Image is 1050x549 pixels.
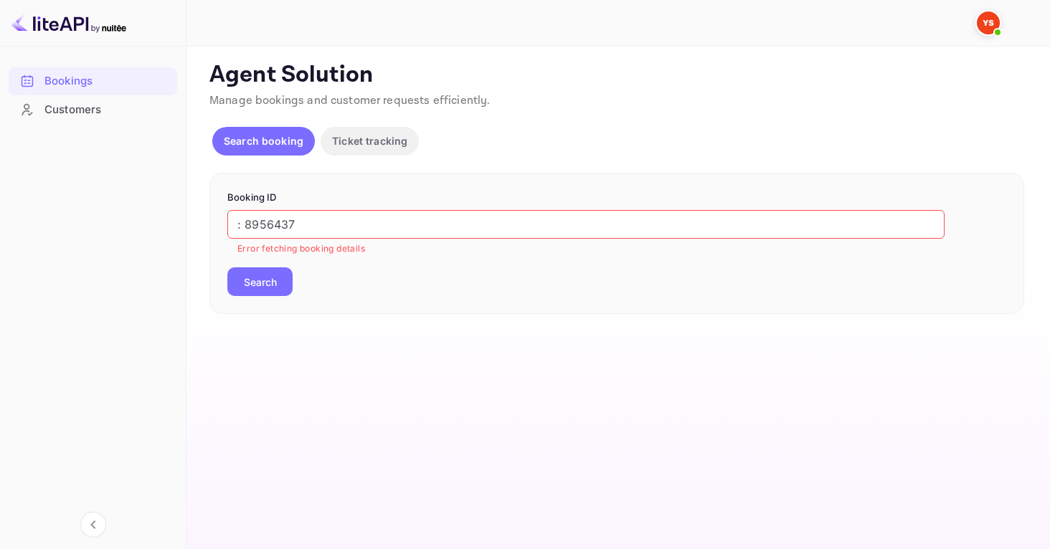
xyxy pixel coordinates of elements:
[9,67,177,95] div: Bookings
[9,96,177,124] div: Customers
[44,102,170,118] div: Customers
[227,191,1006,205] p: Booking ID
[11,11,126,34] img: LiteAPI logo
[209,61,1024,90] p: Agent Solution
[227,210,945,239] input: Enter Booking ID (e.g., 63782194)
[80,512,106,538] button: Collapse navigation
[44,73,170,90] div: Bookings
[9,67,177,94] a: Bookings
[9,96,177,123] a: Customers
[224,133,303,148] p: Search booking
[237,242,935,256] p: Error fetching booking details
[977,11,1000,34] img: Yandex Support
[227,267,293,296] button: Search
[332,133,407,148] p: Ticket tracking
[209,93,491,108] span: Manage bookings and customer requests efficiently.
